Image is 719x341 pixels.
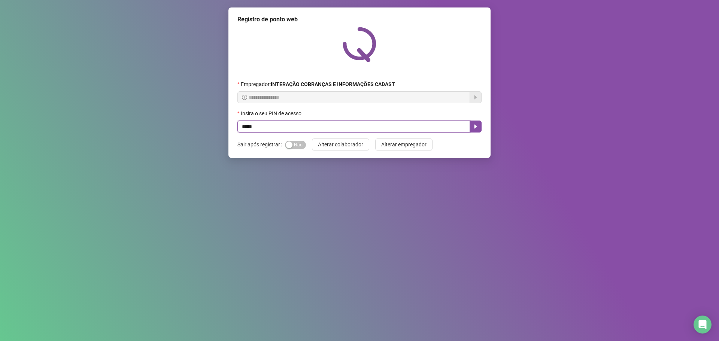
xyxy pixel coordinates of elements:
[237,138,285,150] label: Sair após registrar
[271,81,395,87] strong: INTERAÇÃO COBRANÇAS E INFORMAÇÕES CADAST
[241,80,395,88] span: Empregador :
[473,124,479,130] span: caret-right
[312,138,369,150] button: Alterar colaborador
[343,27,376,62] img: QRPoint
[237,15,482,24] div: Registro de ponto web
[694,316,712,334] div: Open Intercom Messenger
[318,140,363,149] span: Alterar colaborador
[237,109,306,118] label: Insira o seu PIN de acesso
[242,95,247,100] span: info-circle
[375,138,433,150] button: Alterar empregador
[381,140,427,149] span: Alterar empregador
